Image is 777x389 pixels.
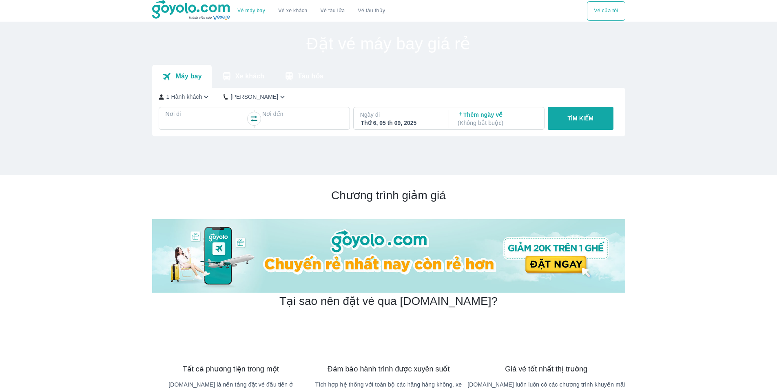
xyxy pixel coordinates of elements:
[587,1,625,21] button: Vé của tôi
[351,1,392,21] button: Vé tàu thủy
[230,93,278,101] p: [PERSON_NAME]
[152,65,333,88] div: transportation tabs
[567,114,593,122] p: TÌM KIẾM
[231,1,392,21] div: choose transportation mode
[213,322,249,358] img: banner
[458,119,537,127] p: ( Không bắt buộc )
[360,111,441,119] p: Ngày đi
[370,322,407,358] img: banner
[298,72,323,80] p: Tàu hỏa
[548,107,613,130] button: TÌM KIẾM
[528,322,564,358] img: banner
[159,93,211,101] button: 1 Hành khách
[183,364,279,374] span: Tất cả phương tiện trong một
[279,294,498,309] h2: Tại sao nên đặt vé qua [DOMAIN_NAME]?
[152,188,625,203] h2: Chương trình giảm giá
[278,8,307,14] a: Vé xe khách
[235,72,264,80] p: Xe khách
[314,1,352,21] a: Vé tàu lửa
[166,110,246,118] p: Nơi đi
[152,219,625,293] img: banner-home
[505,364,587,374] span: Giá vé tốt nhất thị trường
[328,364,450,374] span: Đảm bảo hành trình được xuyên suốt
[587,1,625,21] div: choose transportation mode
[152,36,625,52] h1: Đặt vé máy bay giá rẻ
[361,119,440,127] div: Thứ 6, 05 th 09, 2025
[175,72,201,80] p: Máy bay
[458,111,537,127] p: Thêm ngày về
[166,93,202,101] p: 1 Hành khách
[237,8,265,14] a: Vé máy bay
[262,110,343,118] p: Nơi đến
[224,93,287,101] button: [PERSON_NAME]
